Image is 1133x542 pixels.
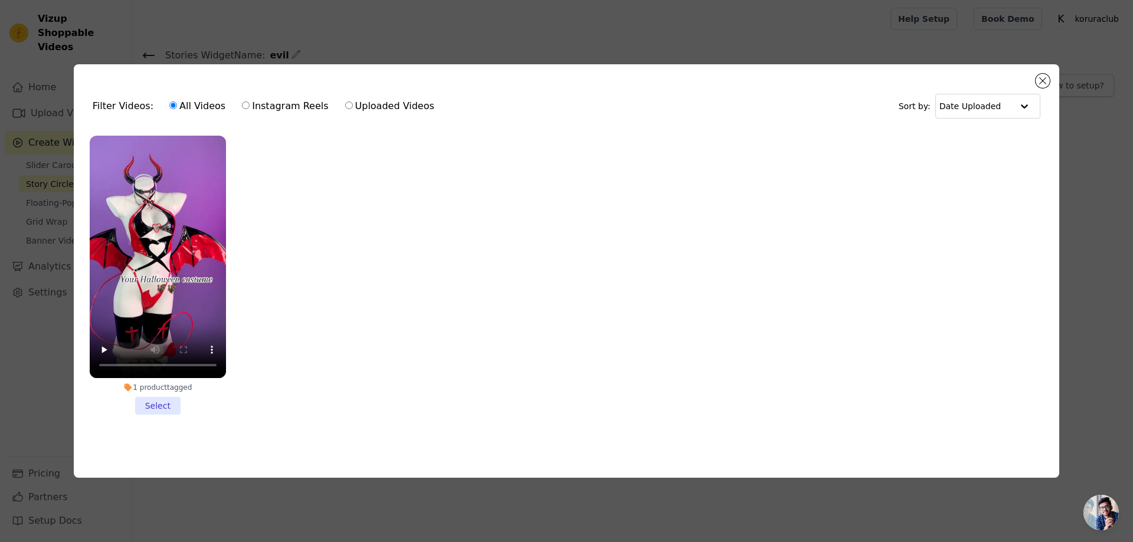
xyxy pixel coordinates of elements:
label: Uploaded Videos [345,98,435,114]
label: All Videos [169,98,226,114]
div: Filter Videos: [93,93,441,120]
a: 开放式聊天 [1083,495,1119,530]
button: Close modal [1036,74,1050,88]
div: 1 product tagged [90,383,226,392]
label: Instagram Reels [241,98,329,114]
div: Sort by: [899,94,1041,119]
